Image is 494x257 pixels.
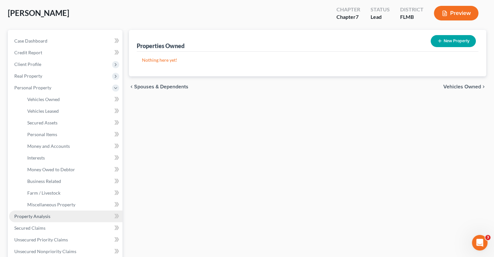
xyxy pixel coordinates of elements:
span: Miscellaneous Property [27,202,75,207]
a: Vehicles Leased [22,105,122,117]
span: Farm / Livestock [27,190,60,196]
a: Business Related [22,175,122,187]
button: chevron_left Spouses & Dependents [129,84,188,89]
span: Credit Report [14,50,42,55]
button: New Property [431,35,476,47]
span: Unsecured Nonpriority Claims [14,249,76,254]
span: Secured Claims [14,225,45,231]
iframe: Intercom live chat [472,235,488,251]
span: Vehicles Owned [443,84,481,89]
p: Nothing here yet! [142,57,473,63]
a: Money Owed to Debtor [22,164,122,175]
span: Spouses & Dependents [134,84,188,89]
a: Unsecured Priority Claims [9,234,122,246]
span: Vehicles Leased [27,108,59,114]
span: Vehicles Owned [27,96,60,102]
div: Chapter [336,13,360,21]
span: Property Analysis [14,213,50,219]
button: Vehicles Owned chevron_right [443,84,486,89]
span: Case Dashboard [14,38,47,44]
div: Lead [371,13,390,21]
a: Credit Report [9,47,122,58]
a: Farm / Livestock [22,187,122,199]
span: Money Owed to Debtor [27,167,75,172]
a: Vehicles Owned [22,94,122,105]
i: chevron_left [129,84,134,89]
span: 7 [356,14,359,20]
span: Personal Property [14,85,51,90]
span: [PERSON_NAME] [8,8,69,18]
a: Money and Accounts [22,140,122,152]
a: Personal Items [22,129,122,140]
span: Unsecured Priority Claims [14,237,68,242]
span: Business Related [27,178,61,184]
div: Status [371,6,390,13]
span: Client Profile [14,61,41,67]
div: District [400,6,424,13]
a: Secured Claims [9,222,122,234]
div: FLMB [400,13,424,21]
div: Chapter [336,6,360,13]
a: Miscellaneous Property [22,199,122,211]
span: 3 [485,235,490,240]
a: Case Dashboard [9,35,122,47]
a: Property Analysis [9,211,122,222]
span: Secured Assets [27,120,57,125]
a: Secured Assets [22,117,122,129]
span: Money and Accounts [27,143,70,149]
div: Properties Owned [137,42,184,50]
span: Interests [27,155,45,161]
span: Personal Items [27,132,57,137]
i: chevron_right [481,84,486,89]
span: Real Property [14,73,42,79]
button: Preview [434,6,478,20]
a: Interests [22,152,122,164]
